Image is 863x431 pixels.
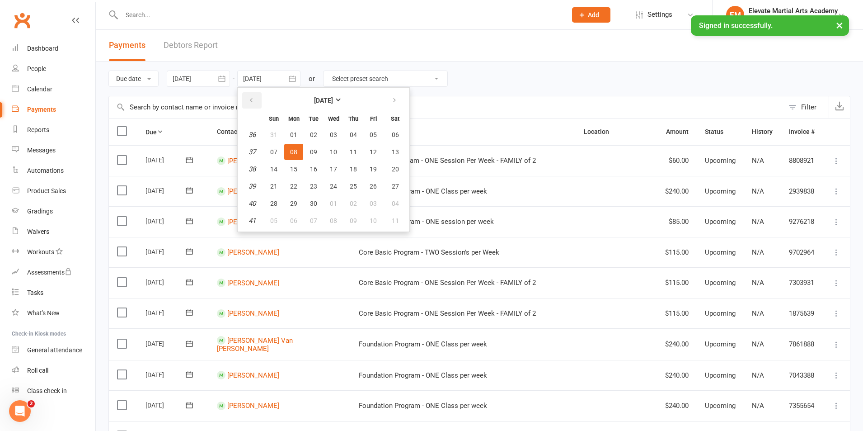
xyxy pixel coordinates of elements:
button: 26 [364,178,383,194]
td: 7861888 [781,328,823,360]
a: People [12,59,95,79]
div: Calendar [27,85,52,93]
button: 12 [364,144,383,160]
button: 09 [344,213,363,229]
span: 01 [330,200,337,207]
span: 29 [290,200,297,207]
div: Automations [27,167,64,174]
a: Gradings [12,201,95,222]
small: Thursday [348,115,358,122]
div: Assessments [27,269,72,276]
th: Due [137,118,209,145]
div: Waivers [27,228,49,235]
button: 07 [304,213,323,229]
span: 12 [370,148,377,156]
span: 06 [392,131,399,138]
span: Core Basic Program - ONE Session Per Week - FAMILY of 2 [359,309,536,317]
span: 16 [310,166,317,173]
button: 13 [384,144,407,160]
span: Upcoming [705,218,736,226]
span: Upcoming [705,156,736,165]
th: Location [576,118,657,145]
small: Sunday [269,115,279,122]
td: $240.00 [657,360,697,391]
span: 08 [290,148,297,156]
span: 31 [270,131,277,138]
button: 19 [364,161,383,177]
em: 41 [249,217,256,225]
div: Class check-in [27,387,67,394]
a: Automations [12,161,95,181]
div: Gradings [27,208,53,215]
span: Upcoming [705,187,736,195]
span: Upcoming [705,309,736,317]
a: [PERSON_NAME] [227,187,279,195]
button: 16 [304,161,323,177]
div: [DATE] [145,275,187,289]
button: 05 [264,213,283,229]
span: 19 [370,166,377,173]
span: 07 [310,217,317,224]
div: [DATE] [145,184,187,198]
td: $60.00 [657,145,697,176]
span: Core Basic Program - ONE Session Per Week - FAMILY of 2 [359,156,536,165]
div: [DATE] [145,214,187,228]
button: 02 [304,127,323,143]
div: EM [726,6,744,24]
button: Due date [108,71,159,87]
span: 10 [330,148,337,156]
em: 39 [249,182,256,190]
span: Upcoming [705,340,736,348]
span: Settings [647,5,672,25]
button: 21 [264,178,283,194]
button: Add [572,7,610,23]
td: $240.00 [657,328,697,360]
div: Dashboard [27,45,58,52]
span: N/A [752,340,764,348]
span: 26 [370,183,377,190]
td: $115.00 [657,237,697,268]
span: 02 [350,200,357,207]
div: Filter [801,102,816,113]
a: [PERSON_NAME] [227,218,279,226]
a: Reports [12,120,95,140]
span: 01 [290,131,297,138]
th: Contact [209,118,351,145]
button: 04 [344,127,363,143]
td: 1875639 [781,298,823,329]
button: 03 [364,195,383,212]
span: 08 [330,217,337,224]
button: 01 [284,127,303,143]
a: [PERSON_NAME] Van [PERSON_NAME] [217,336,293,353]
a: [PERSON_NAME] [227,402,279,410]
span: 23 [310,183,317,190]
span: Foundation Program - ONE session per week [359,218,494,226]
a: [PERSON_NAME] [227,371,279,379]
th: Status [697,118,744,145]
button: 07 [264,144,283,160]
button: 15 [284,161,303,177]
a: Product Sales [12,181,95,201]
button: 06 [284,213,303,229]
button: × [831,15,848,35]
button: 17 [324,161,343,177]
div: [DATE] [145,153,187,167]
span: 03 [330,131,337,138]
button: 24 [324,178,343,194]
button: 28 [264,195,283,212]
div: [DATE] [145,245,187,259]
button: 30 [304,195,323,212]
span: N/A [752,248,764,256]
button: 31 [264,127,283,143]
button: 29 [284,195,303,212]
button: 02 [344,195,363,212]
a: [PERSON_NAME] [227,156,279,165]
div: [DATE] [145,336,187,350]
div: or [309,73,315,84]
button: 20 [384,161,407,177]
td: 9276218 [781,206,823,237]
span: 11 [350,148,357,156]
span: 09 [310,148,317,156]
div: [DATE] [145,398,187,412]
span: Core Basic Program - TWO Session's per Week [359,248,499,256]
